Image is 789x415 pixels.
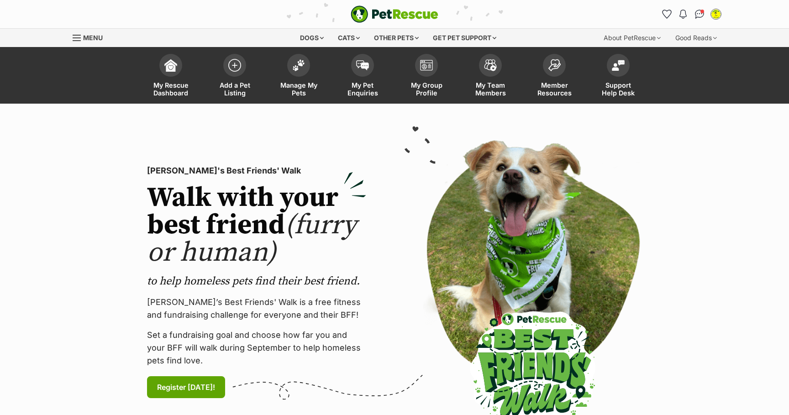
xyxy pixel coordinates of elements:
[147,376,225,398] a: Register [DATE]!
[83,34,103,42] span: Menu
[420,60,433,71] img: group-profile-icon-3fa3cf56718a62981997c0bc7e787c4b2cf8bcc04b72c1350f741eb67cf2f40e.svg
[426,29,503,47] div: Get pet support
[470,81,511,97] span: My Team Members
[342,81,383,97] span: My Pet Enquiries
[676,7,690,21] button: Notifications
[147,208,357,270] span: (furry or human)
[73,29,109,45] a: Menu
[147,329,366,367] p: Set a fundraising goal and choose how far you and your BFF will walk during September to help hom...
[548,59,561,71] img: member-resources-icon-8e73f808a243e03378d46382f2149f9095a855e16c252ad45f914b54edf8863c.svg
[669,29,723,47] div: Good Reads
[586,49,650,104] a: Support Help Desk
[659,7,723,21] ul: Account quick links
[597,29,667,47] div: About PetRescue
[331,49,394,104] a: My Pet Enquiries
[139,49,203,104] a: My Rescue Dashboard
[458,49,522,104] a: My Team Members
[484,59,497,71] img: team-members-icon-5396bd8760b3fe7c0b43da4ab00e1e3bb1a5d9ba89233759b79545d2d3fc5d0d.svg
[351,5,438,23] img: logo-e224e6f780fb5917bec1dbf3a21bbac754714ae5b6737aabdf751b685950b380.svg
[164,59,177,72] img: dashboard-icon-eb2f2d2d3e046f16d808141f083e7271f6b2e854fb5c12c21221c1fb7104beca.svg
[147,184,366,267] h2: Walk with your best friend
[147,164,366,177] p: [PERSON_NAME]'s Best Friends' Walk
[659,7,674,21] a: Favourites
[534,81,575,97] span: Member Resources
[679,10,687,19] img: notifications-46538b983faf8c2785f20acdc204bb7945ddae34d4c08c2a6579f10ce5e182be.svg
[351,5,438,23] a: PetRescue
[278,81,319,97] span: Manage My Pets
[356,60,369,70] img: pet-enquiries-icon-7e3ad2cf08bfb03b45e93fb7055b45f3efa6380592205ae92323e6603595dc1f.svg
[157,382,215,393] span: Register [DATE]!
[214,81,255,97] span: Add a Pet Listing
[147,274,366,289] p: to help homeless pets find their best friend.
[292,59,305,71] img: manage-my-pets-icon-02211641906a0b7f246fdf0571729dbe1e7629f14944591b6c1af311fb30b64b.svg
[294,29,330,47] div: Dogs
[331,29,366,47] div: Cats
[267,49,331,104] a: Manage My Pets
[368,29,425,47] div: Other pets
[203,49,267,104] a: Add a Pet Listing
[147,296,366,321] p: [PERSON_NAME]’s Best Friends' Walk is a free fitness and fundraising challenge for everyone and t...
[228,59,241,72] img: add-pet-listing-icon-0afa8454b4691262ce3f59096e99ab1cd57d4a30225e0717b998d2c9b9846f56.svg
[406,81,447,97] span: My Group Profile
[150,81,191,97] span: My Rescue Dashboard
[394,49,458,104] a: My Group Profile
[598,81,639,97] span: Support Help Desk
[692,7,707,21] a: Conversations
[612,60,625,71] img: help-desk-icon-fdf02630f3aa405de69fd3d07c3f3aa587a6932b1a1747fa1d2bba05be0121f9.svg
[711,10,721,19] img: Cathy Craw profile pic
[695,10,705,19] img: chat-41dd97257d64d25036548639549fe6c8038ab92f7586957e7f3b1b290dea8141.svg
[522,49,586,104] a: Member Resources
[709,7,723,21] button: My account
